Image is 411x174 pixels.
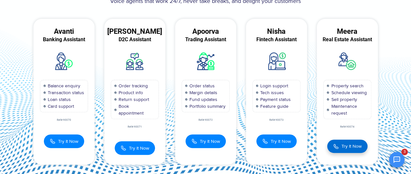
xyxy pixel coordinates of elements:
button: Try It Now [256,134,297,148]
button: Try It Now [186,134,226,148]
span: Payment status [259,96,291,103]
span: Margin details [188,89,217,96]
div: Ref#:90071 [104,126,165,128]
button: Try It Now [115,141,155,155]
img: Call Icon [191,138,197,145]
div: Banking Assistant [33,37,95,43]
span: Schedule viewing [329,89,366,96]
span: Feature guide [259,103,289,110]
span: Try It Now [129,145,149,152]
div: Ref#:90074 [317,126,378,128]
div: Trading Assistant [175,37,236,43]
span: Login support [259,82,288,89]
span: Fund updates [188,96,217,103]
span: Loan status [46,96,71,103]
div: Meera [317,29,378,34]
div: Apoorva [175,29,236,34]
span: Balance enquiry [46,82,80,89]
button: Try It Now [44,134,84,148]
span: Product info [117,89,143,96]
div: Avanti [33,29,95,34]
span: Return support [117,96,149,103]
span: Order tracking [117,82,148,89]
img: Call Icon [262,138,268,145]
span: Order status [188,82,215,89]
div: [PERSON_NAME] [104,29,165,34]
span: Property search [329,82,363,89]
span: Try It Now [200,138,220,145]
div: Ref#:90072 [175,119,236,121]
span: Try It Now [58,138,78,145]
div: Nisha [246,29,307,34]
div: Real Estate Assistant [317,37,378,43]
span: Maintenance request [329,103,367,117]
button: Open chat [389,152,405,168]
div: Ref#:90073 [246,119,307,121]
div: D2C Assistant [104,37,165,43]
span: Book appointment [117,103,155,117]
span: Sell property [329,96,357,103]
span: Card support [46,103,74,110]
span: Try It Now [271,138,291,145]
img: Call Icon [333,143,339,149]
div: Fintech Assistant [246,37,307,43]
button: Try It Now [327,140,367,153]
span: Tech issues [259,89,284,96]
div: Ref#:90070 [33,119,95,121]
span: Portfolio summary [188,103,225,110]
img: Call Icon [50,138,56,145]
span: 3 [401,149,408,155]
span: Try It Now [341,143,362,150]
img: Call Icon [121,144,126,152]
span: Transaction status [46,89,84,96]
